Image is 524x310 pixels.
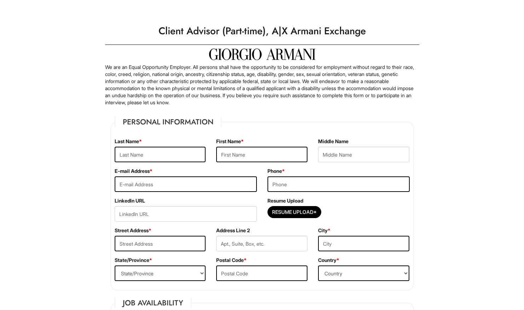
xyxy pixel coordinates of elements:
label: First Name [216,138,244,145]
select: State/Province [115,265,206,281]
label: LinkedIn URL [115,197,145,204]
label: Last Name [115,138,142,145]
p: We are an Equal Opportunity Employer. All persons shall have the opportunity to be considered for... [105,64,419,106]
label: State/Province [115,257,152,264]
h1: Client Advisor (Part-time), A|X Armani Exchange [102,21,423,41]
label: Middle Name [318,138,349,145]
input: Apt., Suite, Box, etc. [216,236,307,251]
button: Resume Upload*Resume Upload* [267,206,321,218]
input: Street Address [115,236,206,251]
label: Street Address [115,227,151,234]
label: Phone [267,168,285,175]
input: Middle Name [318,147,409,162]
label: Postal Code [216,257,247,264]
input: LinkedIn URL [115,206,257,222]
input: E-mail Address [115,176,257,192]
label: Country [318,257,339,264]
label: City [318,227,330,234]
label: Resume Upload [267,197,303,204]
input: First Name [216,147,307,162]
input: City [318,236,409,251]
label: Address Line 2 [216,227,250,234]
input: Last Name [115,147,206,162]
input: Phone [267,176,410,192]
img: Giorgio Armani [209,48,315,60]
label: E-mail Address [115,168,152,175]
legend: Personal Information [115,117,221,127]
input: Postal Code [216,265,307,281]
legend: Job Availability [115,298,191,308]
select: Country [318,265,409,281]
